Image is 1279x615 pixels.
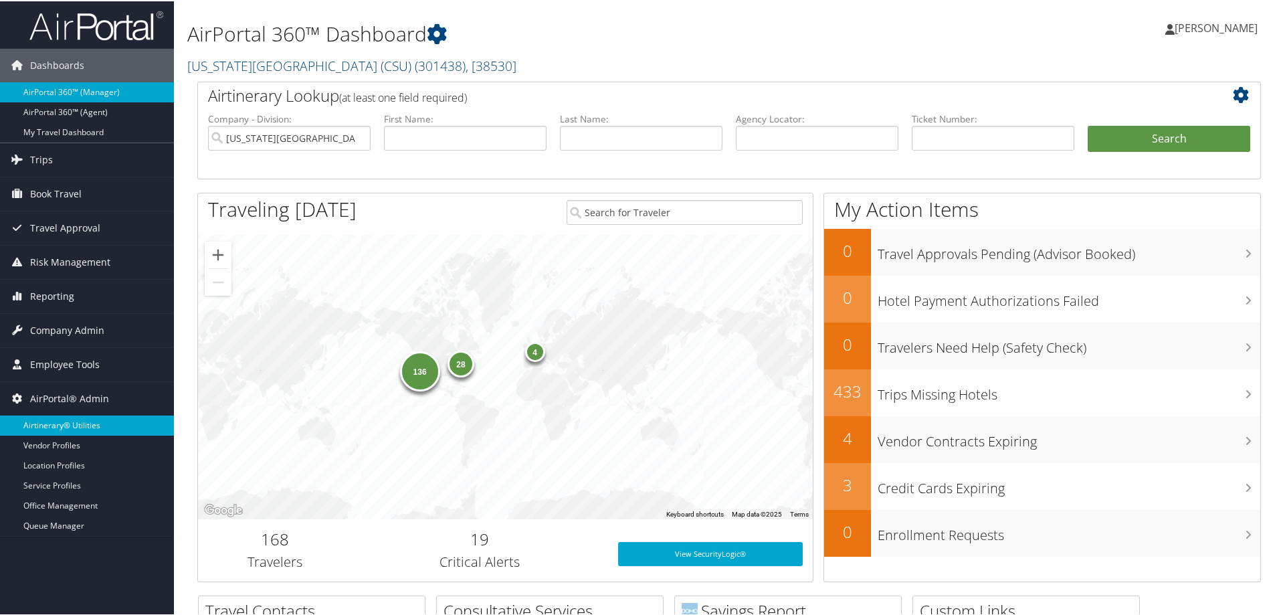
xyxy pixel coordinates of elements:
[824,194,1260,222] h1: My Action Items
[824,321,1260,368] a: 0Travelers Need Help (Safety Check)
[208,551,342,570] h3: Travelers
[824,472,871,495] h2: 3
[30,244,110,278] span: Risk Management
[208,194,357,222] h1: Traveling [DATE]
[824,415,1260,462] a: 4Vendor Contracts Expiring
[415,56,466,74] span: ( 301438 )
[824,238,871,261] h2: 0
[30,313,104,346] span: Company Admin
[362,551,598,570] h3: Critical Alerts
[666,509,724,518] button: Keyboard shortcuts
[29,9,163,40] img: airportal-logo.png
[824,509,1260,555] a: 0Enrollment Requests
[824,379,871,402] h2: 433
[1088,124,1250,151] button: Search
[824,274,1260,321] a: 0Hotel Payment Authorizations Failed
[824,426,871,448] h2: 4
[912,111,1074,124] label: Ticket Number:
[732,509,782,517] span: Map data ©2025
[30,381,109,414] span: AirPortal® Admin
[824,332,871,355] h2: 0
[30,278,74,312] span: Reporting
[339,89,467,104] span: (at least one field required)
[878,377,1260,403] h3: Trips Missing Hotels
[1165,7,1271,47] a: [PERSON_NAME]
[208,83,1162,106] h2: Airtinerary Lookup
[30,48,84,81] span: Dashboards
[205,240,231,267] button: Zoom in
[560,111,722,124] label: Last Name:
[824,285,871,308] h2: 0
[205,268,231,294] button: Zoom out
[790,509,809,517] a: Terms (opens in new tab)
[878,331,1260,356] h3: Travelers Need Help (Safety Check)
[30,347,100,380] span: Employee Tools
[736,111,898,124] label: Agency Locator:
[187,56,516,74] a: [US_STATE][GEOGRAPHIC_DATA] (CSU)
[466,56,516,74] span: , [ 38530 ]
[824,228,1260,274] a: 0Travel Approvals Pending (Advisor Booked)
[878,237,1260,262] h3: Travel Approvals Pending (Advisor Booked)
[824,368,1260,415] a: 433Trips Missing Hotels
[878,424,1260,450] h3: Vendor Contracts Expiring
[362,527,598,549] h2: 19
[30,176,82,209] span: Book Travel
[878,284,1260,309] h3: Hotel Payment Authorizations Failed
[878,518,1260,543] h3: Enrollment Requests
[524,340,545,360] div: 4
[448,349,474,376] div: 28
[30,210,100,244] span: Travel Approval
[201,501,245,518] img: Google
[567,199,803,224] input: Search for Traveler
[824,519,871,542] h2: 0
[824,462,1260,509] a: 3Credit Cards Expiring
[187,19,910,47] h1: AirPortal 360™ Dashboard
[384,111,547,124] label: First Name:
[618,541,803,565] a: View SecurityLogic®
[208,527,342,549] h2: 168
[30,142,53,175] span: Trips
[878,471,1260,497] h3: Credit Cards Expiring
[1175,19,1258,34] span: [PERSON_NAME]
[208,111,371,124] label: Company - Division:
[399,349,439,389] div: 136
[201,501,245,518] a: Open this area in Google Maps (opens a new window)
